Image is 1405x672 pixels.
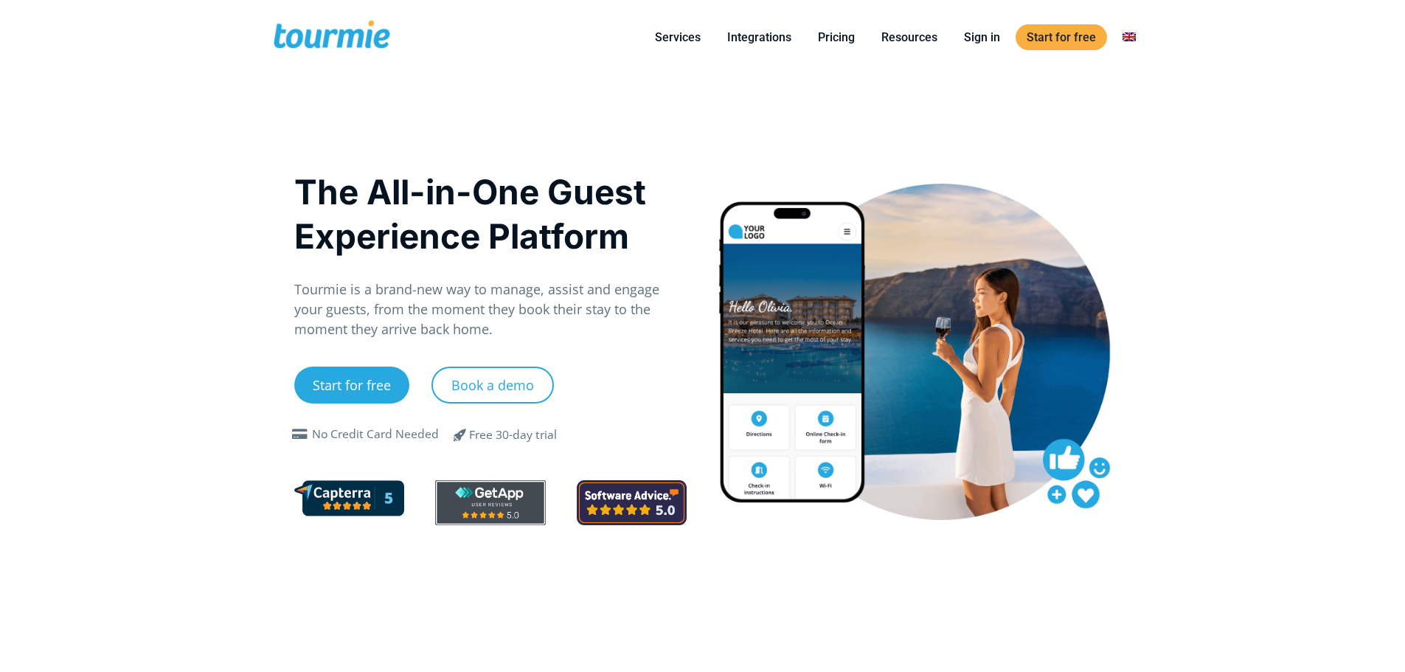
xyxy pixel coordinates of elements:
[294,170,687,258] h1: The All-in-One Guest Experience Platform
[1016,24,1107,50] a: Start for free
[716,28,802,46] a: Integrations
[644,28,712,46] a: Services
[953,28,1011,46] a: Sign in
[288,429,312,440] span: 
[469,426,557,444] div: Free 30-day trial
[807,28,866,46] a: Pricing
[431,367,554,403] a: Book a demo
[443,426,478,443] span: 
[312,426,439,443] div: No Credit Card Needed
[870,28,948,46] a: Resources
[294,280,687,339] p: Tourmie is a brand-new way to manage, assist and engage your guests, from the moment they book th...
[294,367,409,403] a: Start for free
